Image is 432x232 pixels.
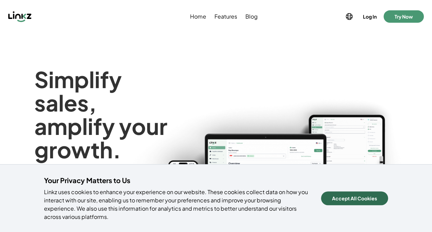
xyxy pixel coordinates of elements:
[214,12,237,21] span: Features
[321,191,388,205] button: Accept All Cookies
[44,176,313,185] h4: Your Privacy Matters to Us
[244,12,259,21] a: Blog
[8,11,32,22] img: Linkz logo
[44,188,313,221] p: Linkz uses cookies to enhance your experience on our website. These cookies collect data on how y...
[384,10,424,23] button: Try Now
[245,12,258,21] span: Blog
[213,12,239,21] a: Features
[189,12,208,21] a: Home
[362,12,378,21] button: Log In
[190,12,206,21] span: Home
[34,67,180,161] h1: Simplify sales, amplify your growth.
